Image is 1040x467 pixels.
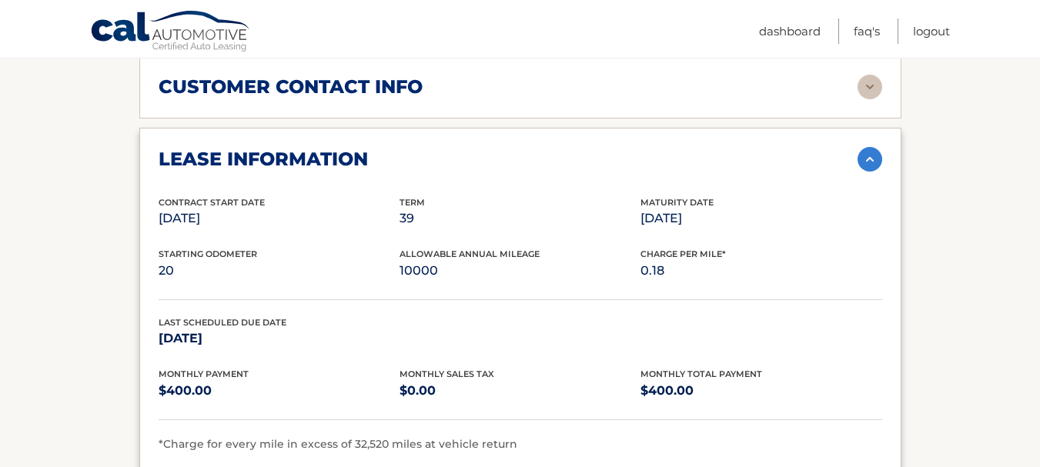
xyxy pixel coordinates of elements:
[858,75,882,99] img: accordion-rest.svg
[400,249,540,259] span: Allowable Annual Mileage
[640,260,881,282] p: 0.18
[640,249,726,259] span: Charge Per Mile*
[913,18,950,44] a: Logout
[159,369,249,379] span: Monthly Payment
[400,369,494,379] span: Monthly Sales Tax
[159,75,423,98] h2: customer contact info
[759,18,821,44] a: Dashboard
[159,317,286,328] span: Last Scheduled Due Date
[90,10,252,55] a: Cal Automotive
[640,208,881,229] p: [DATE]
[858,147,882,172] img: accordion-active.svg
[159,328,400,349] p: [DATE]
[400,197,425,208] span: Term
[400,208,640,229] p: 39
[400,380,640,402] p: $0.00
[640,197,714,208] span: Maturity Date
[640,369,762,379] span: Monthly Total Payment
[854,18,880,44] a: FAQ's
[159,197,265,208] span: Contract Start Date
[159,208,400,229] p: [DATE]
[159,437,517,451] span: *Charge for every mile in excess of 32,520 miles at vehicle return
[640,380,881,402] p: $400.00
[159,380,400,402] p: $400.00
[159,148,368,171] h2: lease information
[159,249,257,259] span: Starting Odometer
[159,260,400,282] p: 20
[400,260,640,282] p: 10000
